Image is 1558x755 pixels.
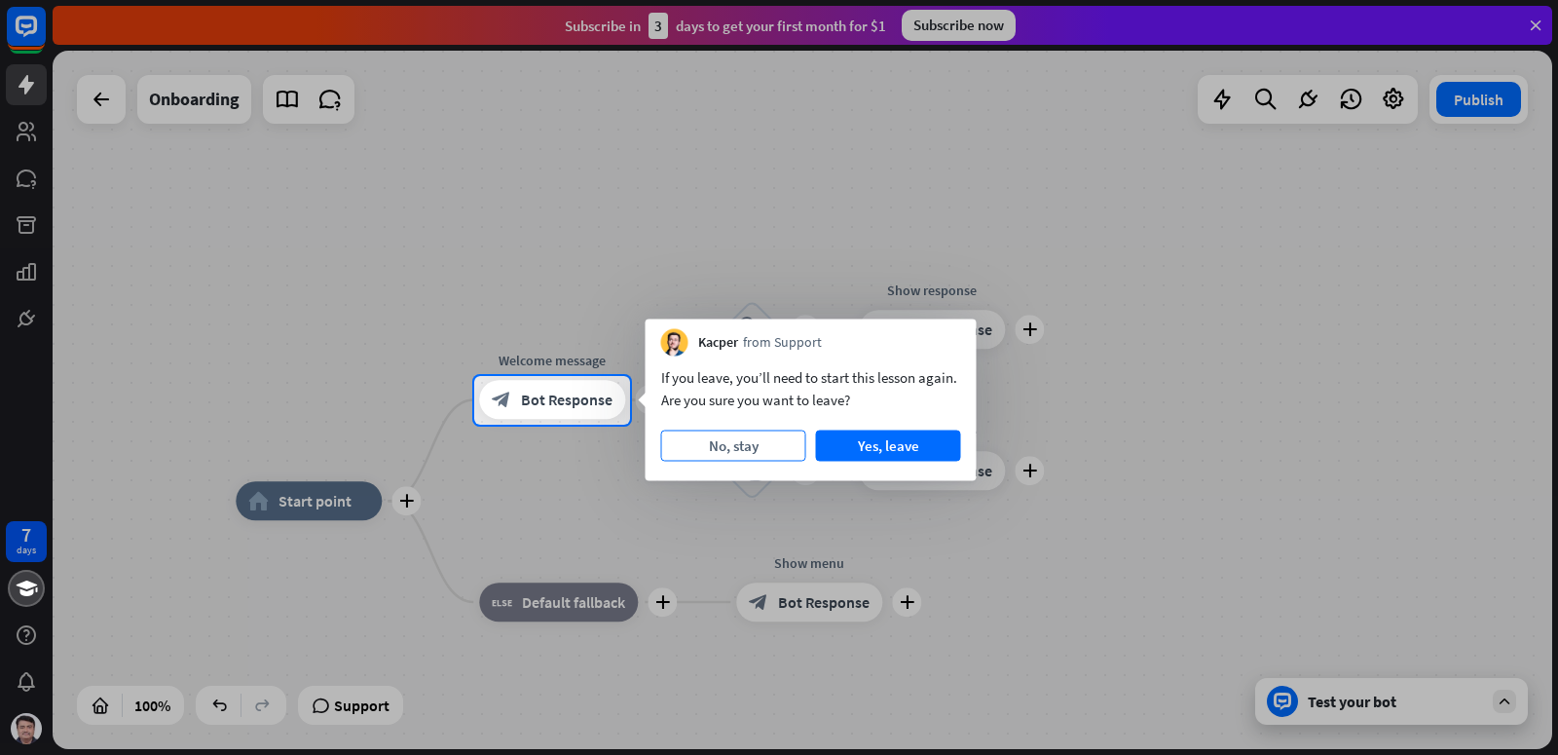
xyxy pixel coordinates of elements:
[743,333,822,353] span: from Support
[661,431,806,462] button: No, stay
[698,333,738,353] span: Kacper
[661,366,961,411] div: If you leave, you’ll need to start this lesson again. Are you sure you want to leave?
[521,391,612,410] span: Bot Response
[492,391,511,410] i: block_bot_response
[816,431,961,462] button: Yes, leave
[16,8,74,66] button: Open LiveChat chat widget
